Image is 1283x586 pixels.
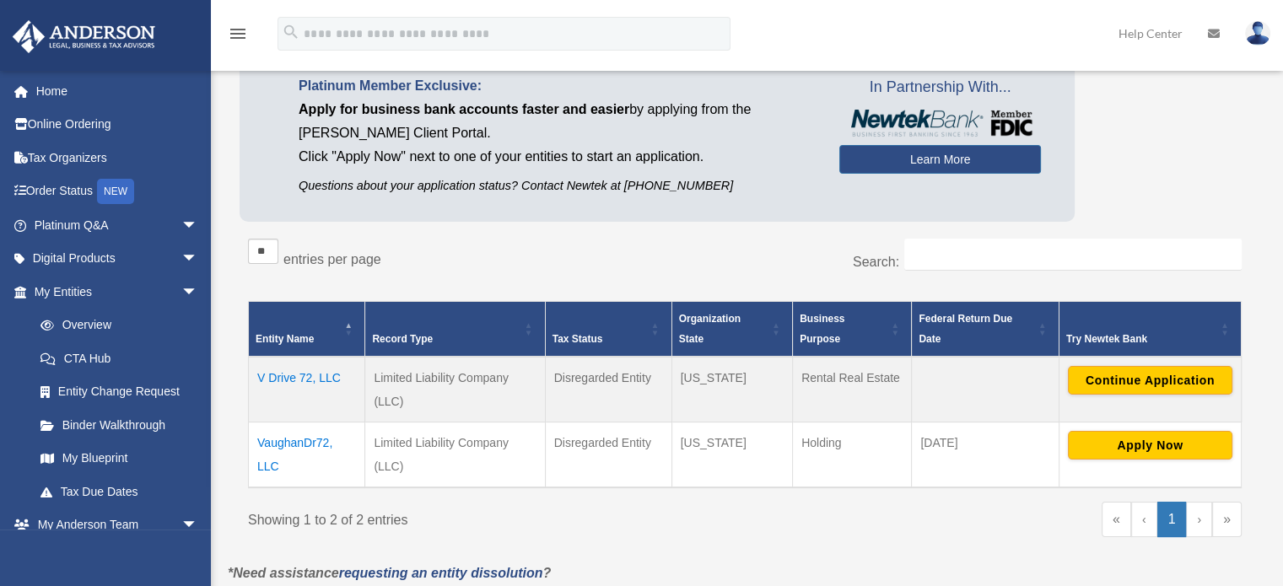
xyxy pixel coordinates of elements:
th: Record Type: Activate to sort [365,301,545,357]
div: Try Newtek Bank [1066,329,1216,349]
td: V Drive 72, LLC [249,357,365,422]
i: menu [228,24,248,44]
a: Home [12,74,224,108]
span: arrow_drop_down [181,208,215,243]
th: Tax Status: Activate to sort [545,301,671,357]
a: Digital Productsarrow_drop_down [12,242,224,276]
th: Federal Return Due Date: Activate to sort [912,301,1059,357]
span: Federal Return Due Date [919,313,1012,345]
th: Organization State: Activate to sort [671,301,792,357]
td: Disregarded Entity [545,422,671,487]
th: Business Purpose: Activate to sort [793,301,912,357]
span: Organization State [679,313,741,345]
div: Showing 1 to 2 of 2 entries [248,502,732,532]
span: Entity Name [256,333,314,345]
a: Online Ordering [12,108,224,142]
img: NewtekBankLogoSM.png [848,110,1032,137]
button: Apply Now [1068,431,1232,460]
p: Platinum Member Exclusive: [299,74,814,98]
th: Entity Name: Activate to invert sorting [249,301,365,357]
th: Try Newtek Bank : Activate to sort [1059,301,1241,357]
p: Click "Apply Now" next to one of your entities to start an application. [299,145,814,169]
a: Order StatusNEW [12,175,224,209]
td: VaughanDr72, LLC [249,422,365,487]
label: Search: [853,255,899,269]
a: Tax Organizers [12,141,224,175]
span: In Partnership With... [839,74,1041,101]
span: arrow_drop_down [181,508,215,543]
p: Questions about your application status? Contact Newtek at [PHONE_NUMBER] [299,175,814,196]
a: My Blueprint [24,442,215,476]
label: entries per page [283,252,381,266]
a: CTA Hub [24,341,215,375]
img: Anderson Advisors Platinum Portal [8,20,160,53]
span: Apply for business bank accounts faster and easier [299,102,629,116]
a: Tax Due Dates [24,475,215,508]
a: Platinum Q&Aarrow_drop_down [12,208,224,242]
span: Tax Status [553,333,603,345]
a: requesting an entity dissolution [339,566,543,580]
a: menu [228,30,248,44]
em: *Need assistance ? [228,566,551,580]
td: [DATE] [912,422,1059,487]
span: Record Type [372,333,433,345]
div: NEW [97,179,134,204]
td: Rental Real Estate [793,357,912,422]
span: Business Purpose [800,313,844,345]
td: Limited Liability Company (LLC) [365,422,545,487]
i: search [282,23,300,41]
a: My Entitiesarrow_drop_down [12,275,215,309]
td: Holding [793,422,912,487]
a: Binder Walkthrough [24,408,215,442]
a: Overview [24,309,207,342]
td: [US_STATE] [671,422,792,487]
td: [US_STATE] [671,357,792,422]
a: First [1102,502,1131,537]
td: Disregarded Entity [545,357,671,422]
a: Entity Change Request [24,375,215,409]
a: My Anderson Teamarrow_drop_down [12,508,224,542]
span: arrow_drop_down [181,242,215,277]
a: Learn More [839,145,1041,174]
span: arrow_drop_down [181,275,215,309]
p: by applying from the [PERSON_NAME] Client Portal. [299,98,814,145]
td: Limited Liability Company (LLC) [365,357,545,422]
img: User Pic [1245,21,1270,46]
button: Continue Application [1068,366,1232,395]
